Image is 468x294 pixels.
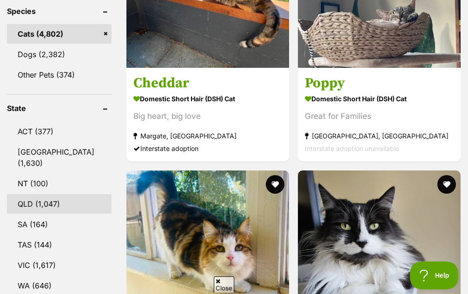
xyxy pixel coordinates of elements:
header: State [7,104,112,112]
header: Species [7,7,112,15]
button: favourite [437,175,455,194]
a: Cheddar Domestic Short Hair (DSH) Cat Big heart, big love Margate, [GEOGRAPHIC_DATA] Interstate a... [126,67,289,162]
a: NT (100) [7,174,112,193]
a: Dogs (2,382) [7,45,112,64]
div: Great for Families [305,110,454,123]
span: Close [214,276,234,293]
strong: Domestic Short Hair (DSH) Cat [133,92,282,105]
strong: Domestic Short Hair (DSH) Cat [305,92,454,105]
h3: Poppy [305,74,454,92]
strong: [GEOGRAPHIC_DATA], [GEOGRAPHIC_DATA] [305,130,454,142]
a: ACT (377) [7,122,112,141]
iframe: Help Scout Beacon - Open [410,261,459,289]
a: [GEOGRAPHIC_DATA] (1,630) [7,142,112,173]
a: VIC (1,617) [7,255,112,275]
a: Other Pets (374) [7,65,112,85]
a: SA (164) [7,215,112,234]
h3: Cheddar [133,74,282,92]
button: favourite [266,175,284,194]
a: Poppy Domestic Short Hair (DSH) Cat Great for Families [GEOGRAPHIC_DATA], [GEOGRAPHIC_DATA] Inter... [298,67,461,162]
a: Cats (4,802) [7,24,112,44]
a: TAS (144) [7,235,112,255]
a: QLD (1,047) [7,194,112,214]
div: Interstate adoption [133,142,282,155]
strong: Margate, [GEOGRAPHIC_DATA] [133,130,282,142]
div: Big heart, big love [133,110,282,123]
span: Interstate adoption unavailable [305,144,399,152]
